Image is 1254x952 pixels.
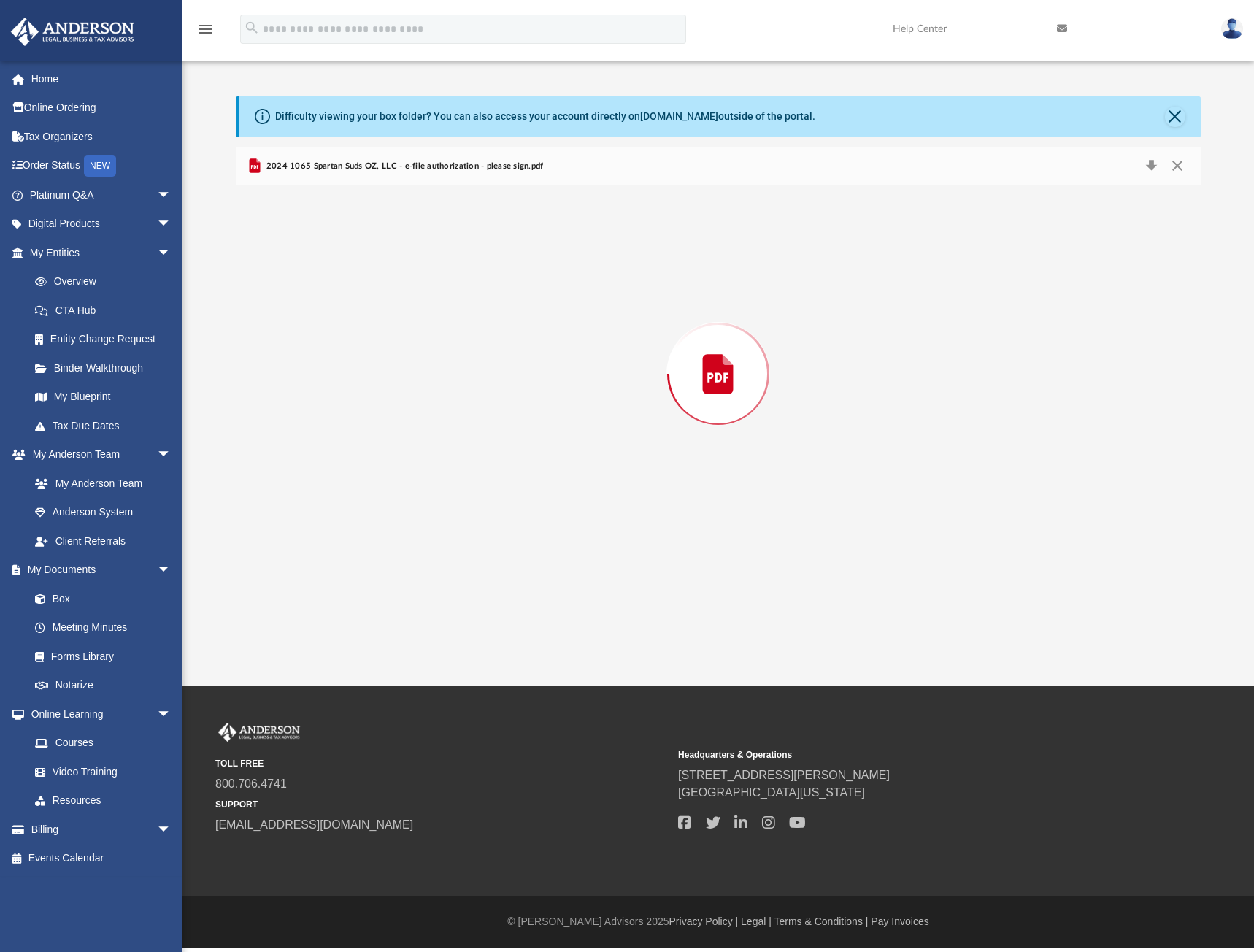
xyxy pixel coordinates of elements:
span: arrow_drop_down [157,210,186,239]
a: Notarize [20,671,186,700]
a: Video Training [20,757,179,786]
small: TOLL FREE [215,757,668,770]
a: [DOMAIN_NAME] [640,110,718,122]
a: Overview [20,267,193,296]
button: Close [1165,107,1185,127]
button: Download [1139,156,1165,177]
div: © [PERSON_NAME] Advisors 2025 [182,914,1254,929]
a: [STREET_ADDRESS][PERSON_NAME] [678,769,890,781]
a: Privacy Policy | [669,915,739,927]
a: Anderson System [20,498,186,527]
span: arrow_drop_down [157,556,186,586]
span: arrow_drop_down [157,440,186,470]
a: CTA Hub [20,296,193,325]
a: Tax Due Dates [20,411,193,440]
a: 800.706.4741 [215,778,287,790]
img: User Pic [1221,18,1243,39]
a: Courses [20,729,186,758]
a: Meeting Minutes [20,613,186,642]
a: Online Learningarrow_drop_down [10,699,186,729]
a: Resources [20,786,186,815]
i: search [244,20,260,36]
div: Preview [236,147,1200,563]
a: Client Referrals [20,526,186,556]
i: menu [197,20,215,38]
span: 2024 1065 Spartan Suds OZ, LLC - e-file authorization - please sign.pdf [264,160,544,173]
span: arrow_drop_down [157,815,186,845]
a: Pay Invoices [871,915,928,927]
img: Anderson Advisors Platinum Portal [215,723,303,742]
a: Tax Organizers [10,122,193,151]
a: Entity Change Request [20,325,193,354]
span: arrow_drop_down [157,238,186,268]
a: Box [20,584,179,613]
a: My Anderson Teamarrow_drop_down [10,440,186,469]
small: SUPPORT [215,798,668,811]
small: Headquarters & Operations [678,748,1131,761]
a: Online Ordering [10,93,193,123]
a: Events Calendar [10,844,193,873]
a: My Blueprint [20,383,186,412]
a: Binder Walkthrough [20,353,193,383]
a: Legal | [741,915,772,927]
img: Anderson Advisors Platinum Portal [7,18,139,46]
a: Forms Library [20,642,179,671]
div: Difficulty viewing your box folder? You can also access your account directly on outside of the p... [275,109,815,124]
a: Terms & Conditions | [774,915,869,927]
a: My Entitiesarrow_drop_down [10,238,193,267]
a: [GEOGRAPHIC_DATA][US_STATE] [678,786,865,799]
a: [EMAIL_ADDRESS][DOMAIN_NAME] [215,818,413,831]
a: menu [197,28,215,38]
a: Order StatusNEW [10,151,193,181]
span: arrow_drop_down [157,699,186,729]
a: Digital Productsarrow_drop_down [10,210,193,239]
button: Close [1164,156,1190,177]
a: My Anderson Team [20,469,179,498]
a: My Documentsarrow_drop_down [10,556,186,585]
a: Home [10,64,193,93]
a: Platinum Q&Aarrow_drop_down [10,180,193,210]
a: Billingarrow_drop_down [10,815,193,844]
span: arrow_drop_down [157,180,186,210]
div: NEW [84,155,116,177]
